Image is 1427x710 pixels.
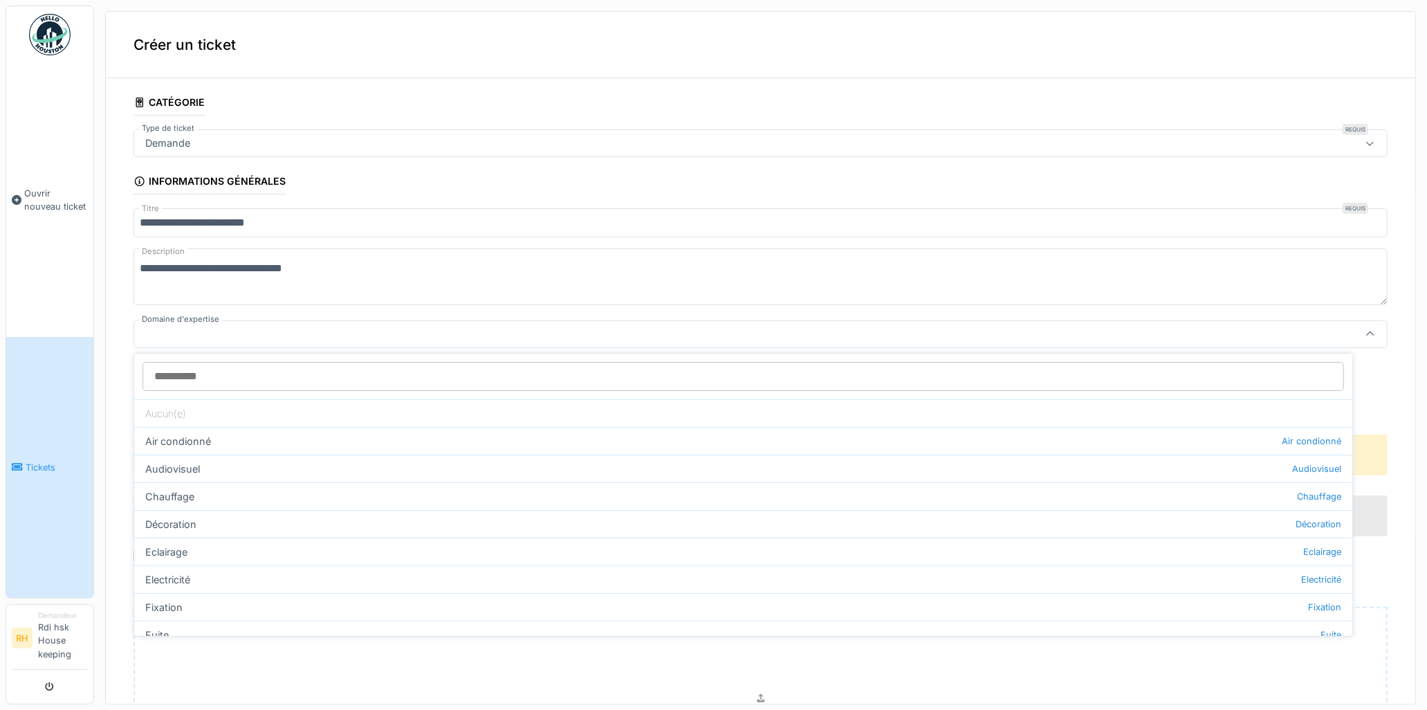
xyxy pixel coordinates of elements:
div: Demandeur [38,610,88,621]
div: Fixation [134,593,1352,621]
li: RH [12,628,33,648]
a: Tickets [6,337,93,598]
img: Badge_color-CXgf-gQk.svg [29,14,71,55]
div: Eclairage [134,538,1352,565]
div: Audiovisuel [134,455,1352,482]
span: Electricité [1301,573,1341,586]
li: Rdi hsk House keeping [38,610,88,666]
span: Fixation [1308,601,1341,614]
div: Air condionné [134,427,1352,455]
a: Ouvrir nouveau ticket [6,63,93,337]
div: Créer un ticket [106,12,1415,78]
label: Titre [139,203,162,215]
span: Audiovisuel [1292,462,1341,475]
span: Décoration [1296,518,1341,531]
span: Chauffage [1297,490,1341,503]
div: Catégorie [134,92,205,116]
span: Fuite [1320,628,1341,641]
div: Electricité [134,565,1352,593]
span: Ouvrir nouveau ticket [24,187,88,213]
a: RH DemandeurRdi hsk House keeping [12,610,88,670]
div: Demande [140,136,196,151]
span: Tickets [26,461,88,474]
div: Requis [1343,203,1368,214]
div: Chauffage [134,482,1352,510]
label: Domaine d'expertise [139,313,222,325]
div: Décoration [134,510,1352,538]
span: Eclairage [1303,545,1341,558]
div: Fuite [134,621,1352,648]
div: Requis [1343,124,1368,135]
div: Informations générales [134,171,286,194]
div: Aucun(e) [134,399,1352,427]
label: Type de ticket [139,122,197,134]
span: Air condionné [1282,435,1341,448]
label: Description [139,243,187,260]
